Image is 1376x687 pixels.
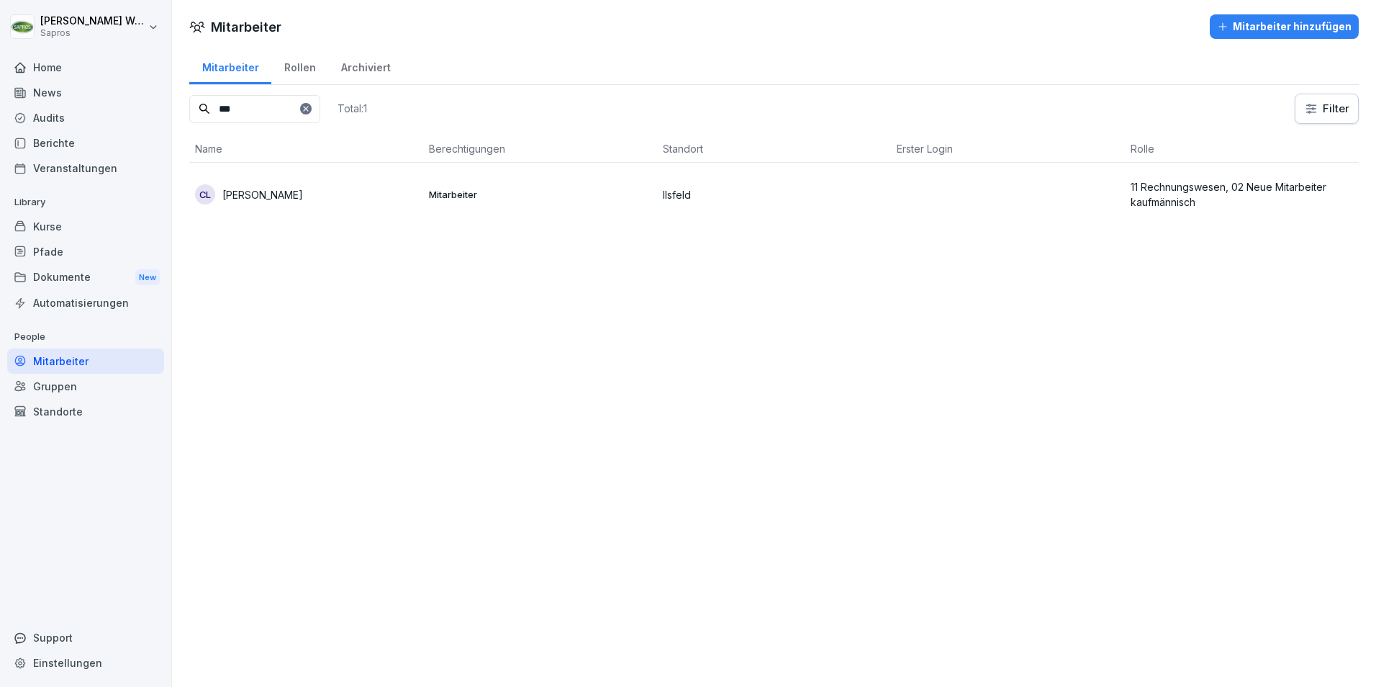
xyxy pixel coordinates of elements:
div: Mitarbeiter hinzufügen [1217,19,1352,35]
button: Filter [1295,94,1358,123]
p: Library [7,191,164,214]
a: Einstellungen [7,650,164,675]
a: Rollen [271,48,328,84]
a: News [7,80,164,105]
div: Filter [1304,102,1349,116]
a: Mitarbeiter [7,349,164,374]
p: Sapros [40,28,145,38]
a: Automatisierungen [7,290,164,315]
th: Rolle [1125,135,1359,163]
a: Kurse [7,214,164,239]
a: Gruppen [7,374,164,399]
p: Total: 1 [338,102,367,115]
div: Support [7,625,164,650]
th: Berechtigungen [423,135,657,163]
a: Pfade [7,239,164,264]
p: [PERSON_NAME] [222,187,303,202]
th: Standort [657,135,891,163]
a: Veranstaltungen [7,156,164,181]
div: Dokumente [7,264,164,291]
a: Berichte [7,130,164,156]
a: Standorte [7,399,164,424]
a: Mitarbeiter [189,48,271,84]
p: [PERSON_NAME] Weyreter [40,15,145,27]
th: Erster Login [891,135,1125,163]
h1: Mitarbeiter [211,17,281,37]
p: People [7,325,164,349]
a: Archiviert [328,48,403,84]
a: DokumenteNew [7,264,164,291]
th: Name [189,135,423,163]
p: Mitarbeiter [429,188,651,201]
div: CL [195,184,215,205]
button: Mitarbeiter hinzufügen [1210,14,1359,39]
p: 11 Rechnungswesen, 02 Neue Mitarbeiter kaufmännisch [1131,179,1353,210]
p: Ilsfeld [663,187,885,202]
a: Audits [7,105,164,130]
a: Home [7,55,164,80]
div: New [135,269,160,286]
